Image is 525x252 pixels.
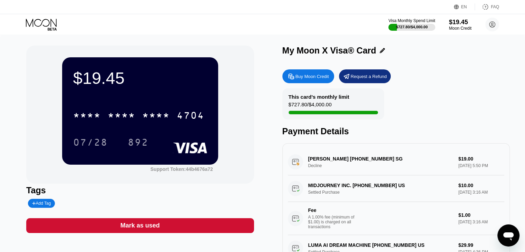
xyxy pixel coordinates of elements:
[282,46,376,56] div: My Moon X Visa® Card
[120,222,160,230] div: Mark as used
[289,101,332,111] div: $727.80 / $4,000.00
[26,218,254,233] div: Mark as used
[449,26,471,31] div: Moon Credit
[289,94,349,100] div: This card’s monthly limit
[295,74,329,79] div: Buy Moon Credit
[475,3,499,10] div: FAQ
[150,166,213,172] div: Support Token: 44b4676a72
[32,201,51,206] div: Add Tag
[461,4,467,9] div: EN
[73,138,108,149] div: 07/28
[308,207,357,213] div: Fee
[449,19,471,31] div: $19.45Moon Credit
[26,185,254,195] div: Tags
[458,220,504,224] div: [DATE] 3:16 AM
[491,4,499,9] div: FAQ
[282,126,510,136] div: Payment Details
[150,166,213,172] div: Support Token:44b4676a72
[308,215,360,229] div: A 1.00% fee (minimum of $1.00) is charged on all transactions
[388,18,435,31] div: Visa Monthly Spend Limit$727.80/$4,000.00
[454,3,475,10] div: EN
[351,74,387,79] div: Request a Refund
[449,19,471,26] div: $19.45
[396,25,428,29] div: $727.80 / $4,000.00
[123,134,154,151] div: 892
[177,111,204,122] div: 4704
[458,212,504,218] div: $1.00
[68,134,113,151] div: 07/28
[282,69,334,83] div: Buy Moon Credit
[497,224,519,246] iframe: Button to launch messaging window
[339,69,391,83] div: Request a Refund
[28,199,55,208] div: Add Tag
[128,138,148,149] div: 892
[288,202,504,235] div: FeeA 1.00% fee (minimum of $1.00) is charged on all transactions$1.00[DATE] 3:16 AM
[388,18,435,23] div: Visa Monthly Spend Limit
[73,68,207,88] div: $19.45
